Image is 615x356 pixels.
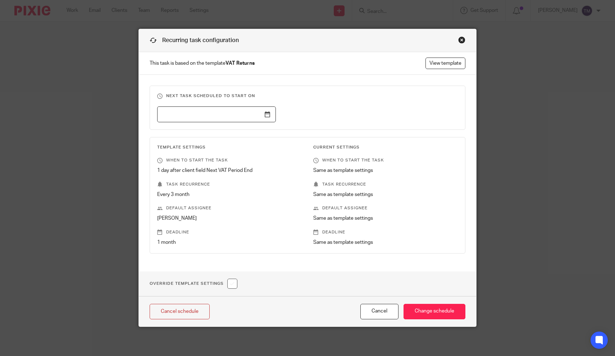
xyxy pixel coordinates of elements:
[157,182,302,187] p: Task recurrence
[458,36,465,44] div: Close this dialog window
[157,215,302,222] p: [PERSON_NAME]
[157,239,302,246] p: 1 month
[313,167,458,174] p: Same as template settings
[157,229,302,235] p: Deadline
[157,167,302,174] p: 1 day after client field Next VAT Period End
[425,58,465,69] a: View template
[157,191,302,198] p: Every 3 month
[313,182,458,187] p: Task recurrence
[313,229,458,235] p: Deadline
[313,205,458,211] p: Default assignee
[157,158,302,163] p: When to start the task
[225,61,255,66] strong: VAT Returns
[360,304,398,319] button: Cancel
[313,215,458,222] p: Same as template settings
[313,239,458,246] p: Same as template settings
[313,158,458,163] p: When to start the task
[150,36,239,45] h1: Recurring task configuration
[404,304,465,319] input: Change schedule
[157,205,302,211] p: Default assignee
[150,60,255,67] span: This task is based on the template
[157,145,302,150] h3: Template Settings
[313,191,458,198] p: Same as template settings
[150,304,210,319] a: Cancel schedule
[157,93,458,99] h3: Next task scheduled to start on
[150,279,237,289] h1: Override Template Settings
[313,145,458,150] h3: Current Settings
